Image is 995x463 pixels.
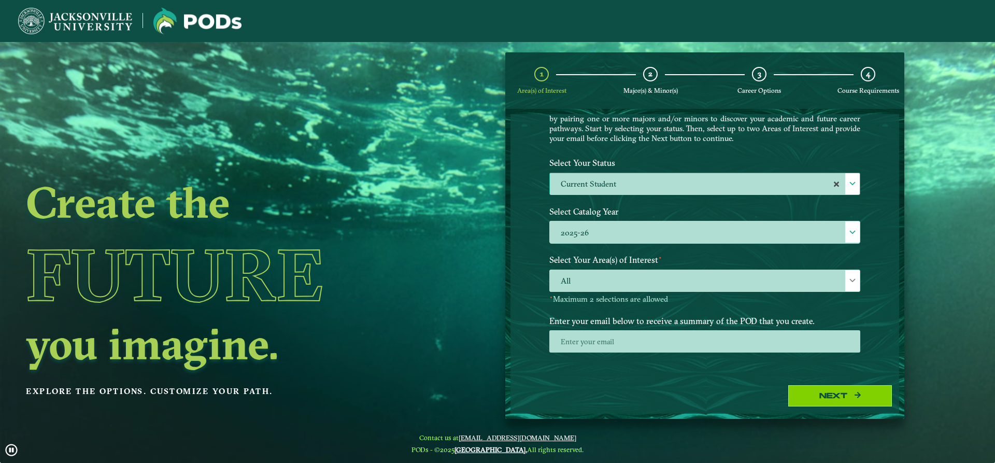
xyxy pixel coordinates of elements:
[454,445,527,454] a: [GEOGRAPHIC_DATA].
[18,8,132,34] img: Jacksonville University logo
[837,87,899,94] span: Course Requirements
[549,330,860,353] input: Enter your email
[549,94,860,143] p: [GEOGRAPHIC_DATA] offers you the freedom to pursue your passions and the flexibility to customize...
[542,153,868,173] label: Select Your Status
[517,87,566,94] span: Area(s) of Interest
[26,322,422,366] h2: you imagine.
[26,384,422,399] p: Explore the options. Customize your path.
[459,433,576,442] a: [EMAIL_ADDRESS][DOMAIN_NAME]
[153,8,241,34] img: Jacksonville University logo
[549,293,553,301] sup: ⋆
[26,180,422,224] h2: Create the
[550,173,860,195] label: Current Student
[737,87,781,94] span: Career Options
[866,69,870,79] span: 4
[623,87,678,94] span: Major(s) & Minor(s)
[542,312,868,331] label: Enter your email below to receive a summary of the POD that you create.
[658,254,662,261] sup: ⋆
[542,250,868,270] label: Select Your Area(s) of Interest
[549,294,860,304] p: Maximum 2 selections are allowed
[411,445,584,454] span: PODs - ©2025 All rights reserved.
[648,69,652,79] span: 2
[411,433,584,442] span: Contact us at
[788,385,892,406] button: Next
[550,270,860,292] span: All
[540,69,544,79] span: 1
[542,202,868,221] label: Select Catalog Year
[26,228,422,322] h1: Future
[758,69,761,79] span: 3
[550,221,860,244] label: 2025-26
